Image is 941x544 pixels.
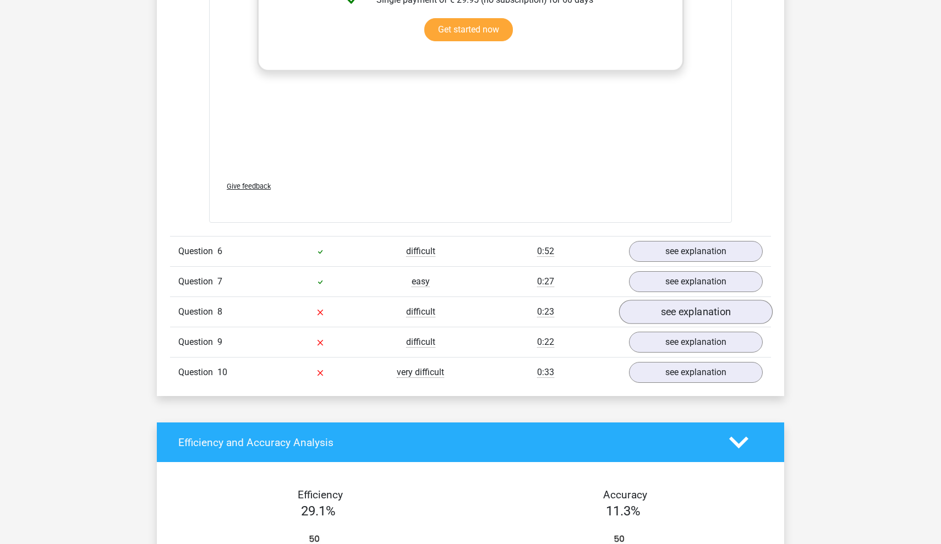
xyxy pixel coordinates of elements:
span: Question [178,336,217,349]
span: Question [178,366,217,379]
a: Get started now [424,18,513,41]
span: 0:33 [537,367,554,378]
span: 0:23 [537,306,554,317]
a: see explanation [629,271,763,292]
span: easy [412,276,430,287]
span: difficult [406,246,435,257]
span: 10 [217,367,227,377]
span: 0:52 [537,246,554,257]
span: Question [178,305,217,318]
span: 9 [217,337,222,347]
span: 7 [217,276,222,287]
span: Question [178,275,217,288]
a: see explanation [629,362,763,383]
h4: Efficiency [178,488,462,501]
span: very difficult [397,367,444,378]
a: see explanation [629,332,763,353]
span: Give feedback [227,182,271,190]
span: difficult [406,306,435,317]
span: 11.3% [606,503,641,519]
a: see explanation [619,300,773,324]
h4: Accuracy [483,488,767,501]
span: 0:27 [537,276,554,287]
span: Question [178,245,217,258]
span: 0:22 [537,337,554,348]
span: 29.1% [301,503,336,519]
h4: Efficiency and Accuracy Analysis [178,436,713,449]
span: difficult [406,337,435,348]
span: 8 [217,306,222,317]
a: see explanation [629,241,763,262]
span: 6 [217,246,222,256]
